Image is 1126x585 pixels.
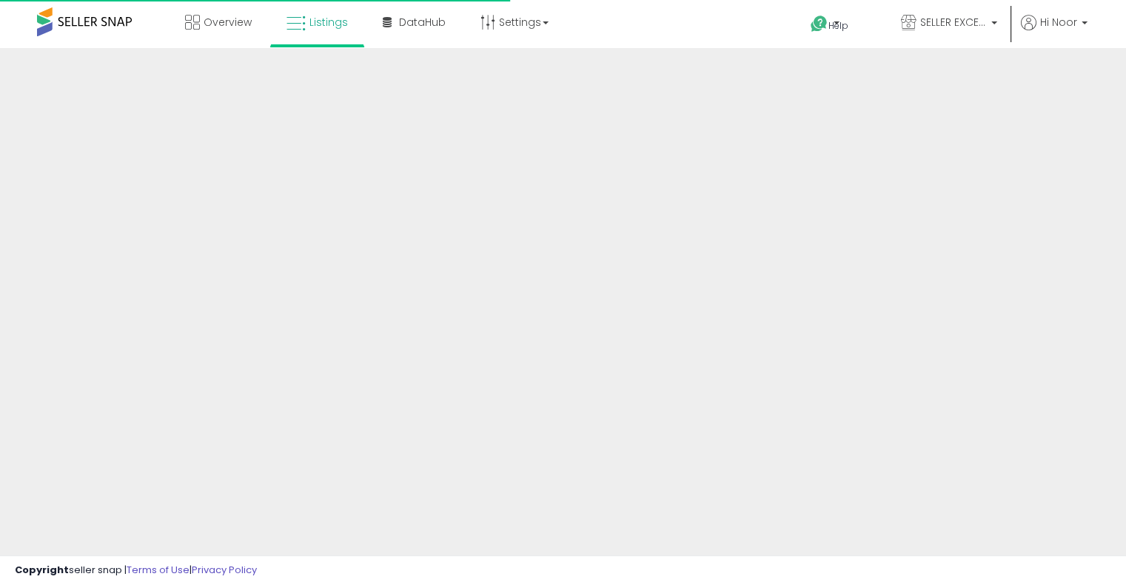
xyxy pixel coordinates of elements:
span: Hi Noor [1040,15,1077,30]
a: Privacy Policy [192,563,257,577]
a: Hi Noor [1021,15,1088,48]
span: DataHub [399,15,446,30]
div: seller snap | | [15,564,257,578]
span: Help [828,19,848,32]
i: Get Help [810,15,828,33]
span: Listings [309,15,348,30]
strong: Copyright [15,563,69,577]
a: Help [799,4,877,48]
span: Overview [204,15,252,30]
a: Terms of Use [127,563,190,577]
span: SELLER EXCELLENCE [920,15,987,30]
